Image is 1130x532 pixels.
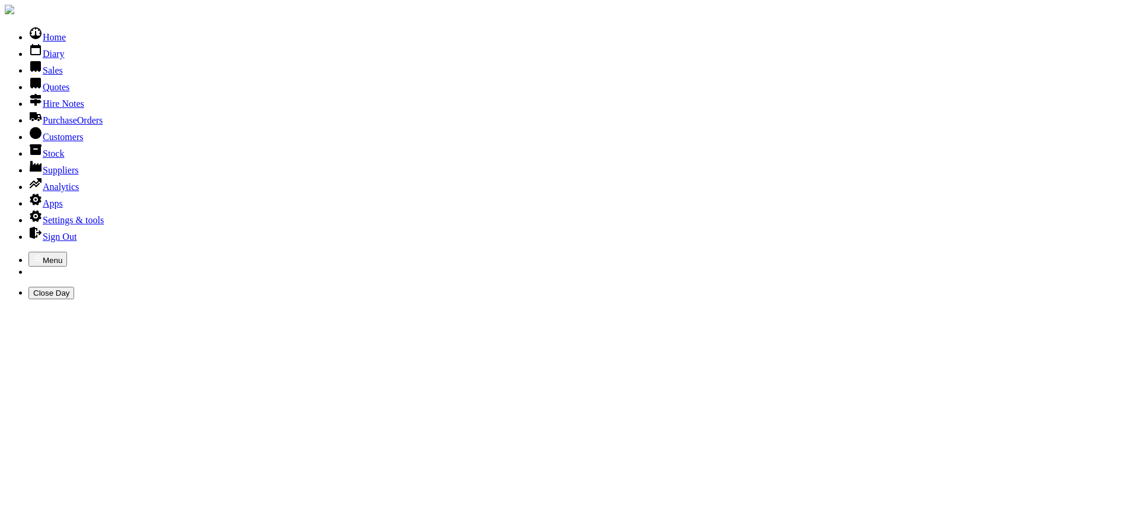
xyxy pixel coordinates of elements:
[28,132,83,142] a: Customers
[28,215,104,225] a: Settings & tools
[28,232,77,242] a: Sign Out
[28,165,78,175] a: Suppliers
[28,182,79,192] a: Analytics
[28,252,67,267] button: Menu
[28,49,64,59] a: Diary
[28,82,69,92] a: Quotes
[28,198,63,208] a: Apps
[28,159,1125,176] li: Suppliers
[28,59,1125,76] li: Sales
[28,287,74,299] button: Close Day
[28,148,64,159] a: Stock
[5,5,14,14] img: companylogo.jpg
[28,99,84,109] a: Hire Notes
[28,65,63,75] a: Sales
[28,93,1125,109] li: Hire Notes
[28,32,66,42] a: Home
[28,115,103,125] a: PurchaseOrders
[28,142,1125,159] li: Stock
